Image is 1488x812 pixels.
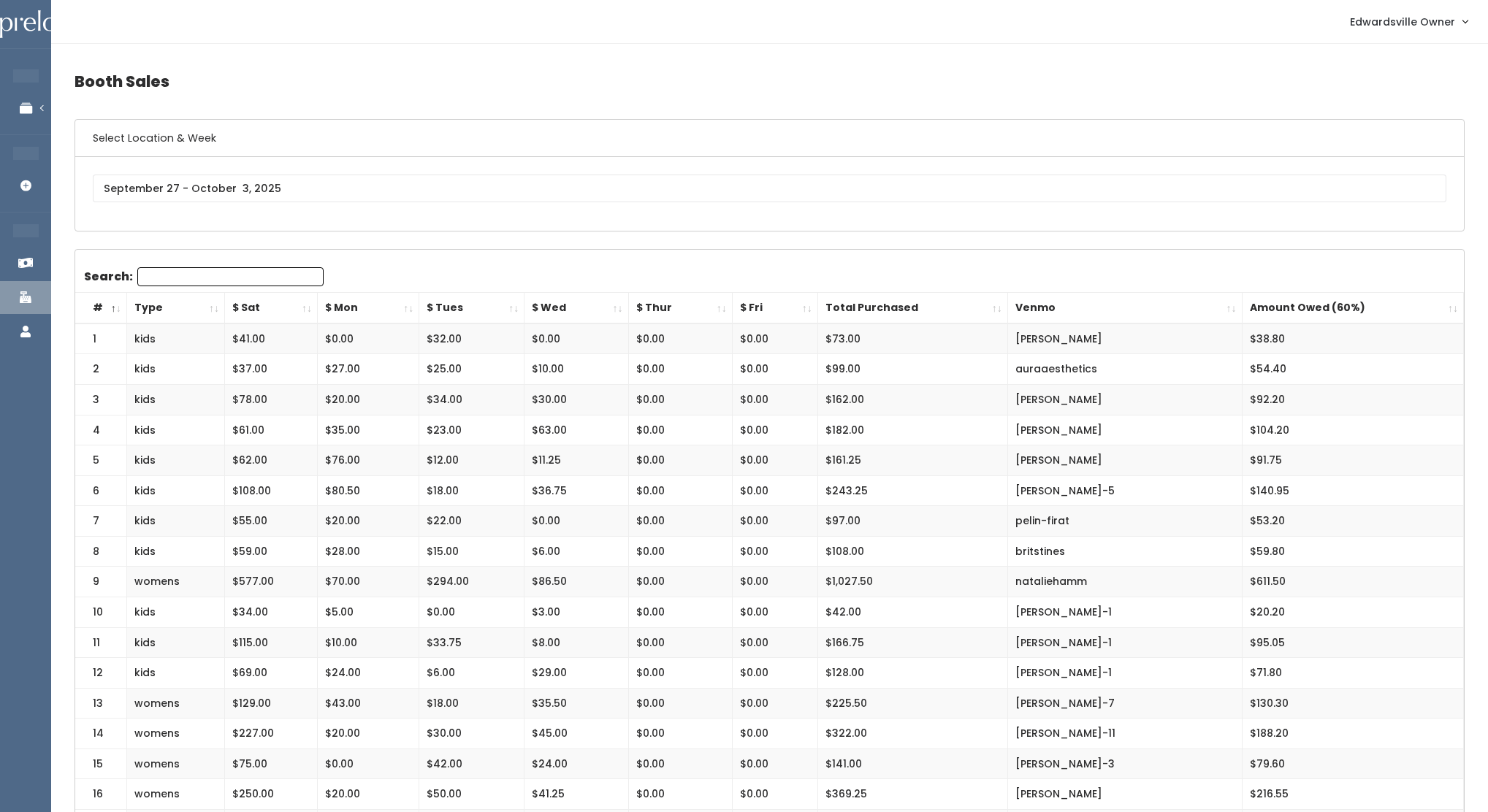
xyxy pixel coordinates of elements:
td: 14 [75,719,126,749]
td: $0.00 [732,779,817,810]
td: $29.00 [524,658,628,689]
td: $32.00 [419,323,524,354]
td: $36.75 [524,475,628,506]
td: $0.00 [628,475,732,506]
td: $0.00 [628,567,732,597]
td: [PERSON_NAME]-1 [1007,597,1242,628]
td: $0.00 [628,506,732,537]
td: $130.30 [1242,688,1463,719]
td: $0.00 [524,323,628,354]
td: $63.00 [524,415,628,445]
td: $73.00 [817,323,1007,354]
td: $0.00 [732,475,817,506]
td: womens [126,748,224,779]
td: 16 [75,779,126,810]
td: $54.40 [1242,354,1463,385]
td: $76.00 [318,445,419,476]
td: auraaesthetics [1007,354,1242,385]
td: $18.00 [419,475,524,506]
td: $0.00 [628,658,732,689]
td: $0.00 [628,779,732,810]
td: 1 [75,323,126,354]
td: $34.00 [224,597,317,628]
td: $71.80 [1242,658,1463,689]
td: kids [126,536,224,567]
td: [PERSON_NAME] [1007,445,1242,476]
td: $92.20 [1242,384,1463,415]
td: $0.00 [628,719,732,749]
td: $243.25 [817,475,1007,506]
th: $ Tues: activate to sort column ascending [419,293,524,323]
td: 11 [75,627,126,658]
td: $20.00 [318,719,419,749]
td: $0.00 [524,506,628,537]
td: $0.00 [732,323,817,354]
td: $53.20 [1242,506,1463,537]
td: $78.00 [224,384,317,415]
td: $79.60 [1242,748,1463,779]
td: $166.75 [817,627,1007,658]
th: $ Thur: activate to sort column ascending [628,293,732,323]
td: kids [126,445,224,476]
td: $0.00 [628,445,732,476]
td: $0.00 [628,323,732,354]
td: $18.00 [419,688,524,719]
th: $ Fri: activate to sort column ascending [732,293,817,323]
td: 5 [75,445,126,476]
td: $86.50 [524,567,628,597]
td: $294.00 [419,567,524,597]
td: $11.25 [524,445,628,476]
td: $0.00 [419,597,524,628]
th: Type: activate to sort column ascending [126,293,224,323]
td: $0.00 [628,688,732,719]
td: $0.00 [732,627,817,658]
td: $161.25 [817,445,1007,476]
td: kids [126,475,224,506]
th: $ Mon: activate to sort column ascending [318,293,419,323]
td: $108.00 [224,475,317,506]
td: $0.00 [628,597,732,628]
td: $0.00 [628,354,732,385]
td: kids [126,506,224,537]
td: $0.00 [628,384,732,415]
td: $322.00 [817,719,1007,749]
td: $5.00 [318,597,419,628]
td: $42.00 [419,748,524,779]
th: #: activate to sort column descending [75,293,126,323]
td: $30.00 [419,719,524,749]
h4: Booth Sales [75,61,1465,101]
td: $28.00 [318,536,419,567]
td: $0.00 [628,415,732,445]
td: $216.55 [1242,779,1463,810]
td: $162.00 [817,384,1007,415]
td: kids [126,323,224,354]
td: 8 [75,536,126,567]
td: [PERSON_NAME]-7 [1007,688,1242,719]
td: $0.00 [318,748,419,779]
td: $50.00 [419,779,524,810]
td: $80.50 [318,475,419,506]
td: $225.50 [817,688,1007,719]
td: $611.50 [1242,567,1463,597]
td: [PERSON_NAME] [1007,779,1242,810]
td: womens [126,779,224,810]
td: $10.00 [318,627,419,658]
td: $1,027.50 [817,567,1007,597]
td: $6.00 [524,536,628,567]
td: $99.00 [817,354,1007,385]
td: $35.50 [524,688,628,719]
td: womens [126,567,224,597]
td: $0.00 [732,384,817,415]
td: kids [126,597,224,628]
td: $42.00 [817,597,1007,628]
td: britstines [1007,536,1242,567]
td: kids [126,627,224,658]
td: $25.00 [419,354,524,385]
td: $41.25 [524,779,628,810]
td: $97.00 [817,506,1007,537]
td: $0.00 [732,719,817,749]
td: $3.00 [524,597,628,628]
td: $0.00 [732,536,817,567]
td: $75.00 [224,748,317,779]
td: $250.00 [224,779,317,810]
